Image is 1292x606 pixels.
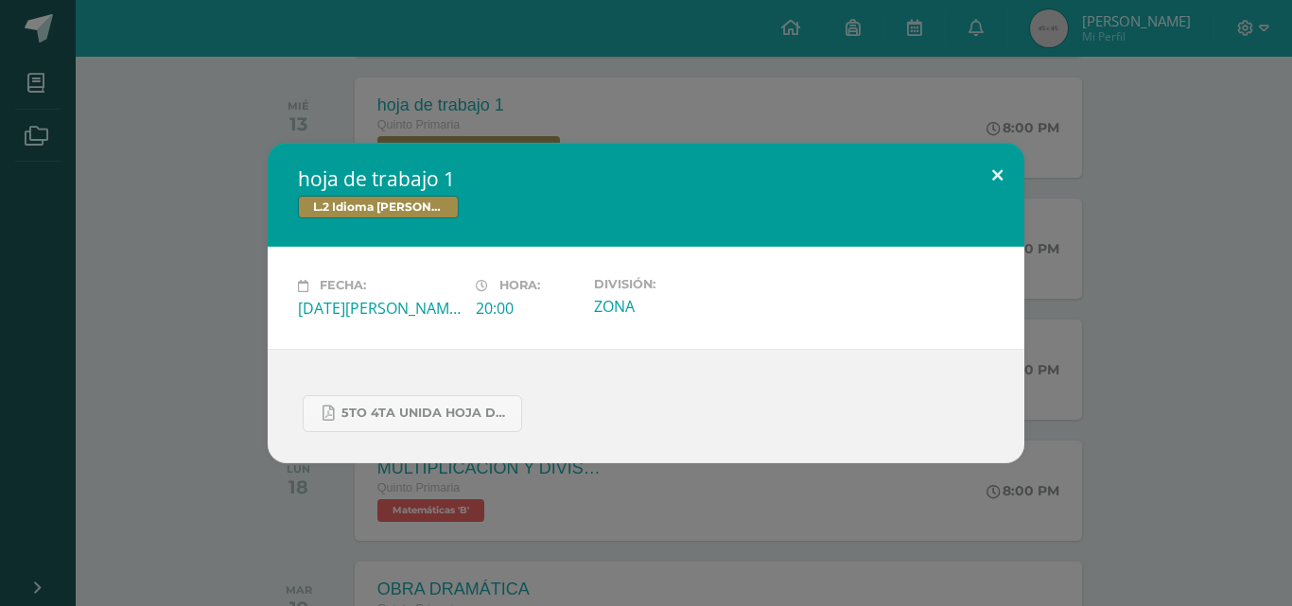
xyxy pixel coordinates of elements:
button: Close (Esc) [970,143,1024,207]
a: 5to 4ta unida hoja de trabajo kaqchikel.pdf [303,395,522,432]
h2: hoja de trabajo 1 [298,165,994,192]
div: ZONA [594,296,757,317]
span: Fecha: [320,279,366,293]
span: 5to 4ta unida hoja de trabajo kaqchikel.pdf [341,406,512,421]
label: División: [594,277,757,291]
span: Hora: [499,279,540,293]
div: [DATE][PERSON_NAME] [298,298,461,319]
div: 20:00 [476,298,579,319]
span: L.2 Idioma [PERSON_NAME] [298,196,459,218]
